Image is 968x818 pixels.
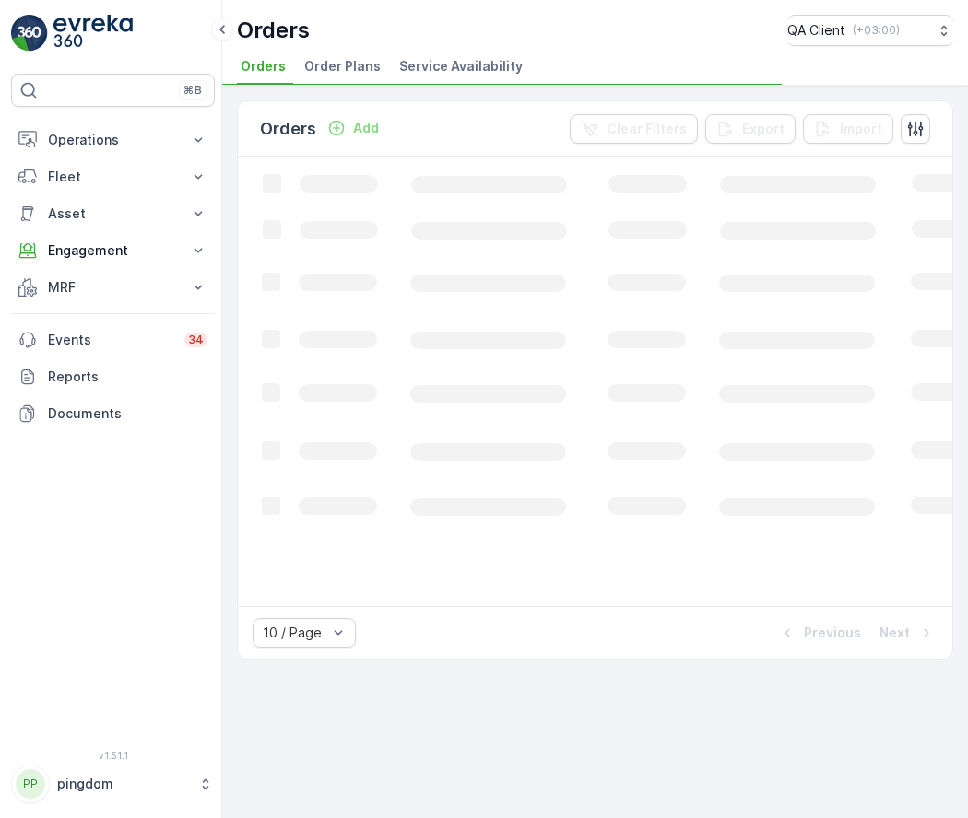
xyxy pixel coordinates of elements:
[11,122,215,158] button: Operations
[320,117,386,139] button: Add
[607,120,687,138] p: Clear Filters
[11,15,48,52] img: logo
[57,775,189,793] p: pingdom
[48,241,178,260] p: Engagement
[48,278,178,297] p: MRF
[853,23,900,38] p: ( +03:00 )
[304,57,381,76] span: Order Plans
[48,404,207,423] p: Documents
[260,116,316,142] p: Orders
[11,765,215,803] button: PPpingdom
[353,119,379,137] p: Add
[48,331,173,349] p: Events
[53,15,133,52] img: logo_light-DOdMpM7g.png
[399,57,523,76] span: Service Availability
[16,769,45,799] div: PP
[878,622,938,644] button: Next
[11,232,215,269] button: Engagement
[705,114,796,144] button: Export
[188,333,204,347] p: 34
[787,15,953,46] button: QA Client(+03:00)
[11,395,215,432] a: Documents
[48,204,178,223] p: Asset
[570,114,698,144] button: Clear Filters
[241,57,286,76] span: Orders
[11,321,215,358] a: Events34
[237,16,310,45] p: Orders
[879,624,910,642] p: Next
[742,120,785,138] p: Export
[840,120,882,138] p: Import
[11,269,215,306] button: MRF
[48,368,207,386] p: Reports
[11,750,215,761] span: v 1.51.1
[183,83,202,98] p: ⌘B
[804,624,861,642] p: Previous
[11,158,215,195] button: Fleet
[803,114,893,144] button: Import
[48,168,178,186] p: Fleet
[776,622,863,644] button: Previous
[787,21,845,40] p: QA Client
[11,358,215,395] a: Reports
[11,195,215,232] button: Asset
[48,131,178,149] p: Operations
